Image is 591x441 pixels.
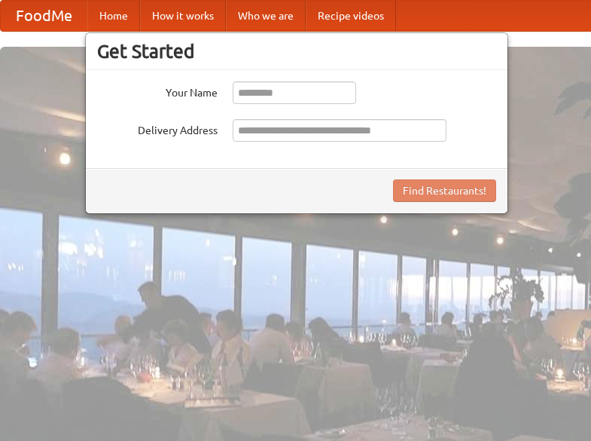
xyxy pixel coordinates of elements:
[87,1,140,31] a: Home
[97,119,218,138] label: Delivery Address
[306,1,396,31] a: Recipe videos
[1,1,87,31] a: FoodMe
[393,179,496,202] button: Find Restaurants!
[140,1,226,31] a: How it works
[97,40,496,63] h3: Get Started
[226,1,306,31] a: Who we are
[97,81,218,100] label: Your Name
